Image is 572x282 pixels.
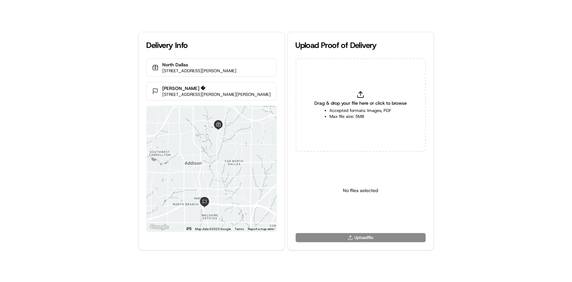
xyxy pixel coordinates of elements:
[163,85,271,92] p: [PERSON_NAME] �
[163,92,271,98] p: [STREET_ADDRESS][PERSON_NAME][PERSON_NAME]
[248,227,274,231] a: Report a map error
[163,61,237,68] p: North Dallas
[187,227,191,230] button: Keyboard shortcuts
[330,108,392,114] li: Accepted formats: Images, PDF
[235,227,244,231] a: Terms
[163,68,237,74] p: [STREET_ADDRESS][PERSON_NAME]
[148,223,170,231] a: Open this area in Google Maps (opens a new window)
[330,114,392,119] li: Max file size: 5MB
[148,223,170,231] img: Google
[343,187,378,194] p: No files selected
[296,40,426,51] div: Upload Proof of Delivery
[195,227,231,231] span: Map data ©2025 Google
[314,100,407,106] span: Drag & drop your file here or click to browse
[147,40,277,51] div: Delivery Info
